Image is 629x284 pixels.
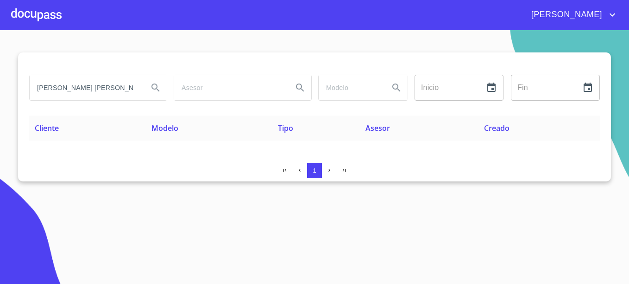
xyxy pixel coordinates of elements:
button: Search [385,77,408,99]
input: search [174,75,285,100]
span: Asesor [365,123,390,133]
span: Tipo [278,123,293,133]
button: Search [289,77,311,99]
span: Creado [484,123,509,133]
span: Cliente [35,123,59,133]
span: [PERSON_NAME] [524,7,607,22]
button: account of current user [524,7,618,22]
button: 1 [307,163,322,178]
span: 1 [313,167,316,174]
input: search [30,75,141,100]
input: search [319,75,382,100]
button: Search [145,77,167,99]
span: Modelo [151,123,178,133]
